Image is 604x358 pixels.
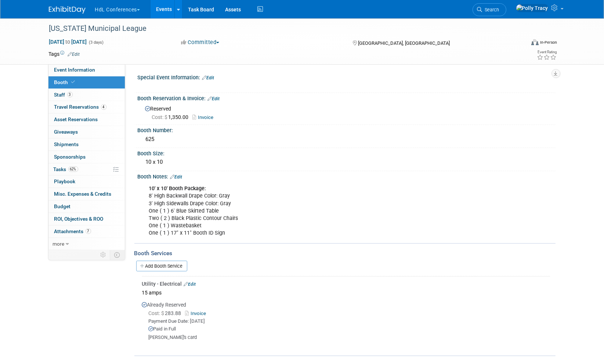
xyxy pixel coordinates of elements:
a: Invoice [185,311,209,316]
div: Special Event Information: [138,72,556,82]
div: 8' High Backwall Drape Color: Gray 3' High Sidewalls Drape Color: Gray One ( 1 ) 6' Blue Skirted ... [144,181,475,241]
div: Booth Size: [138,148,556,157]
a: Budget [48,200,125,213]
b: 10' x 10' Booth Package: [149,185,206,192]
span: Giveaways [54,129,78,135]
span: 1,350.00 [152,114,192,120]
a: Edit [202,75,214,80]
a: Attachments7 [48,225,125,238]
a: Add Booth Service [136,261,187,271]
div: 15 amps [142,288,550,297]
a: more [48,238,125,250]
td: Toggle Event Tabs [110,250,125,260]
span: Tasks [54,166,78,172]
a: Edit [170,174,182,180]
a: Shipments [48,138,125,151]
a: Travel Reservations4 [48,101,125,113]
span: 4 [101,104,106,110]
a: Edit [208,96,220,101]
div: Payment Due Date: [DATE] [149,318,550,325]
div: 625 [143,134,550,145]
button: Committed [178,39,222,46]
img: Format-Inperson.png [531,39,539,45]
span: (3 days) [88,40,104,45]
span: [GEOGRAPHIC_DATA], [GEOGRAPHIC_DATA] [358,40,450,46]
span: Budget [54,203,71,209]
a: Staff3 [48,89,125,101]
a: Misc. Expenses & Credits [48,188,125,200]
span: ROI, Objectives & ROO [54,216,104,222]
a: Asset Reservations [48,113,125,126]
a: Invoice [193,115,217,120]
a: Event Information [48,64,125,76]
span: Cost: $ [152,114,169,120]
div: Already Reserved [142,297,550,347]
a: Giveaways [48,126,125,138]
td: Tags [49,50,80,58]
a: ROI, Objectives & ROO [48,213,125,225]
i: Booth reservation complete [72,80,75,84]
a: Edit [184,282,196,287]
span: Search [482,7,499,12]
div: 10 x 10 [143,156,550,168]
a: Sponsorships [48,151,125,163]
span: 62% [68,166,78,172]
div: Event Format [482,38,557,49]
span: [DATE] [DATE] [49,39,87,45]
span: 283.88 [149,310,184,316]
span: Playbook [54,178,76,184]
span: Event Information [54,67,95,73]
div: In-Person [540,40,557,45]
span: Travel Reservations [54,104,106,110]
span: Staff [54,92,73,98]
div: Booth Services [134,249,556,257]
span: Booth [54,79,77,85]
a: Tasks62% [48,163,125,176]
a: Edit [68,52,80,57]
div: Event Rating [537,50,557,54]
td: Personalize Event Tab Strip [97,250,110,260]
div: Booth Reservation & Invoice: [138,93,556,102]
span: to [65,39,72,45]
a: Search [473,3,506,16]
div: [US_STATE] Municipal League [47,22,514,35]
div: Reserved [143,103,550,121]
div: Utility - Electrical [142,280,550,288]
div: Paid in Full [149,326,550,333]
div: Booth Number: [138,125,556,134]
a: Playbook [48,176,125,188]
span: 7 [86,228,91,234]
img: Polly Tracy [516,4,549,12]
span: Cost: $ [149,310,165,316]
span: more [53,241,65,247]
span: Attachments [54,228,91,234]
span: Asset Reservations [54,116,98,122]
a: Booth [48,76,125,88]
span: Sponsorships [54,154,86,160]
span: Shipments [54,141,79,147]
div: [PERSON_NAME]'s card [149,335,550,341]
div: Booth Notes: [138,171,556,181]
span: 3 [67,92,73,97]
img: ExhibitDay [49,6,86,14]
span: Misc. Expenses & Credits [54,191,112,197]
